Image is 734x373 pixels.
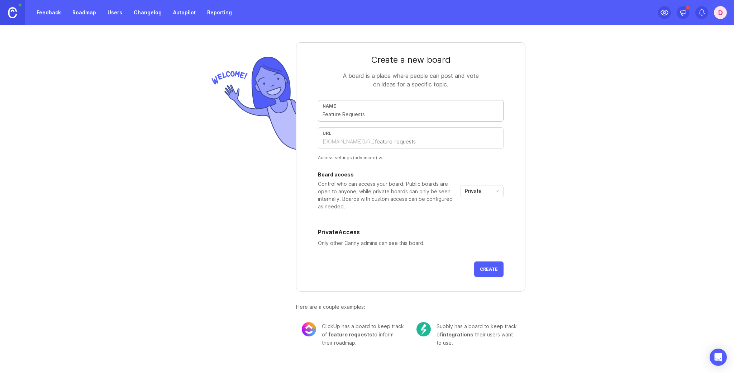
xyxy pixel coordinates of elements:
div: Create a new board [318,54,504,66]
a: Reporting [203,6,236,19]
span: Private [465,187,482,195]
h5: Private Access [318,228,360,236]
span: feature requests [328,331,372,337]
span: integrations [442,331,473,337]
div: Name [323,103,499,109]
div: A board is a place where people can post and vote on ideas for a specific topic. [339,71,482,89]
div: url [323,131,499,136]
a: Feedback [32,6,65,19]
div: Open Intercom Messenger [710,349,727,366]
button: Create [474,261,504,277]
img: 8cacae02fdad0b0645cb845173069bf5.png [302,322,316,336]
div: Control who can access your board. Public boards are open to anyone, while private boards can onl... [318,180,458,210]
div: Here are a couple examples: [296,303,525,311]
div: ClickUp has a board to keep track of to inform their roadmap. [322,322,405,347]
img: c104e91677ce72f6b937eb7b5afb1e94.png [416,322,431,336]
div: toggle menu [461,185,504,197]
a: Users [103,6,127,19]
input: Feature Requests [323,110,499,118]
div: Access settings (advanced) [318,155,504,161]
a: Changelog [129,6,166,19]
a: Roadmap [68,6,100,19]
div: Board access [318,172,458,177]
p: Only other Canny admins can see this board. [318,239,504,247]
span: Create [480,266,498,272]
img: Canny Home [8,7,17,18]
svg: toggle icon [492,188,503,194]
div: Subbly has a board to keep track of their users want to use. [437,322,520,347]
button: D [714,6,727,19]
div: [DOMAIN_NAME][URL] [323,138,375,145]
a: Autopilot [169,6,200,19]
input: feature-requests [375,138,499,146]
img: welcome-img-178bf9fb836d0a1529256ffe415d7085.png [209,54,296,153]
